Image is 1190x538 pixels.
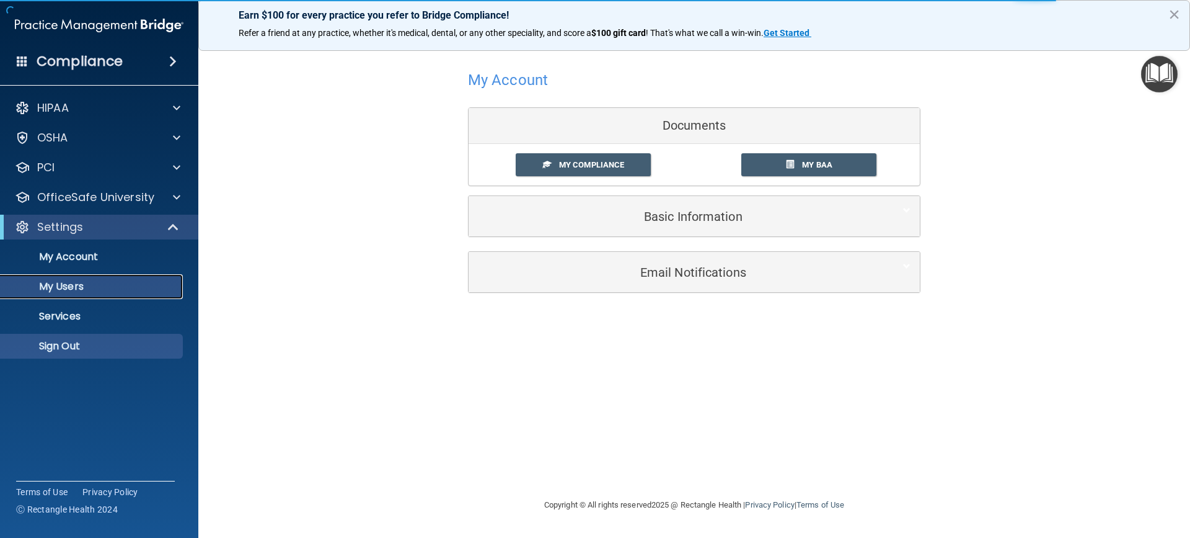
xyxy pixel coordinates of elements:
[8,251,177,263] p: My Account
[239,28,591,38] span: Refer a friend at any practice, whether it's medical, dental, or any other speciality, and score a
[559,160,624,169] span: My Compliance
[764,28,811,38] a: Get Started
[802,160,832,169] span: My BAA
[478,266,873,279] h5: Email Notifications
[764,28,809,38] strong: Get Started
[8,280,177,293] p: My Users
[646,28,764,38] span: ! That's what we call a win-win.
[16,503,118,516] span: Ⓒ Rectangle Health 2024
[37,130,68,145] p: OSHA
[15,220,180,235] a: Settings
[37,220,83,235] p: Settings
[37,53,123,70] h4: Compliance
[239,9,1150,21] p: Earn $100 for every practice you refer to Bridge Compliance!
[478,258,910,286] a: Email Notifications
[37,190,154,205] p: OfficeSafe University
[8,310,177,323] p: Services
[16,486,68,498] a: Terms of Use
[468,72,548,88] h4: My Account
[15,13,183,38] img: PMB logo
[976,450,1175,500] iframe: Drift Widget Chat Controller
[478,202,910,230] a: Basic Information
[8,340,177,352] p: Sign Out
[15,160,180,175] a: PCI
[796,500,844,509] a: Terms of Use
[469,108,920,144] div: Documents
[478,210,873,223] h5: Basic Information
[1168,4,1180,24] button: Close
[1141,56,1178,92] button: Open Resource Center
[37,160,55,175] p: PCI
[15,130,180,145] a: OSHA
[82,486,138,498] a: Privacy Policy
[591,28,646,38] strong: $100 gift card
[468,485,920,525] div: Copyright © All rights reserved 2025 @ Rectangle Health | |
[15,101,180,115] a: HIPAA
[745,500,794,509] a: Privacy Policy
[15,190,180,205] a: OfficeSafe University
[37,101,69,115] p: HIPAA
